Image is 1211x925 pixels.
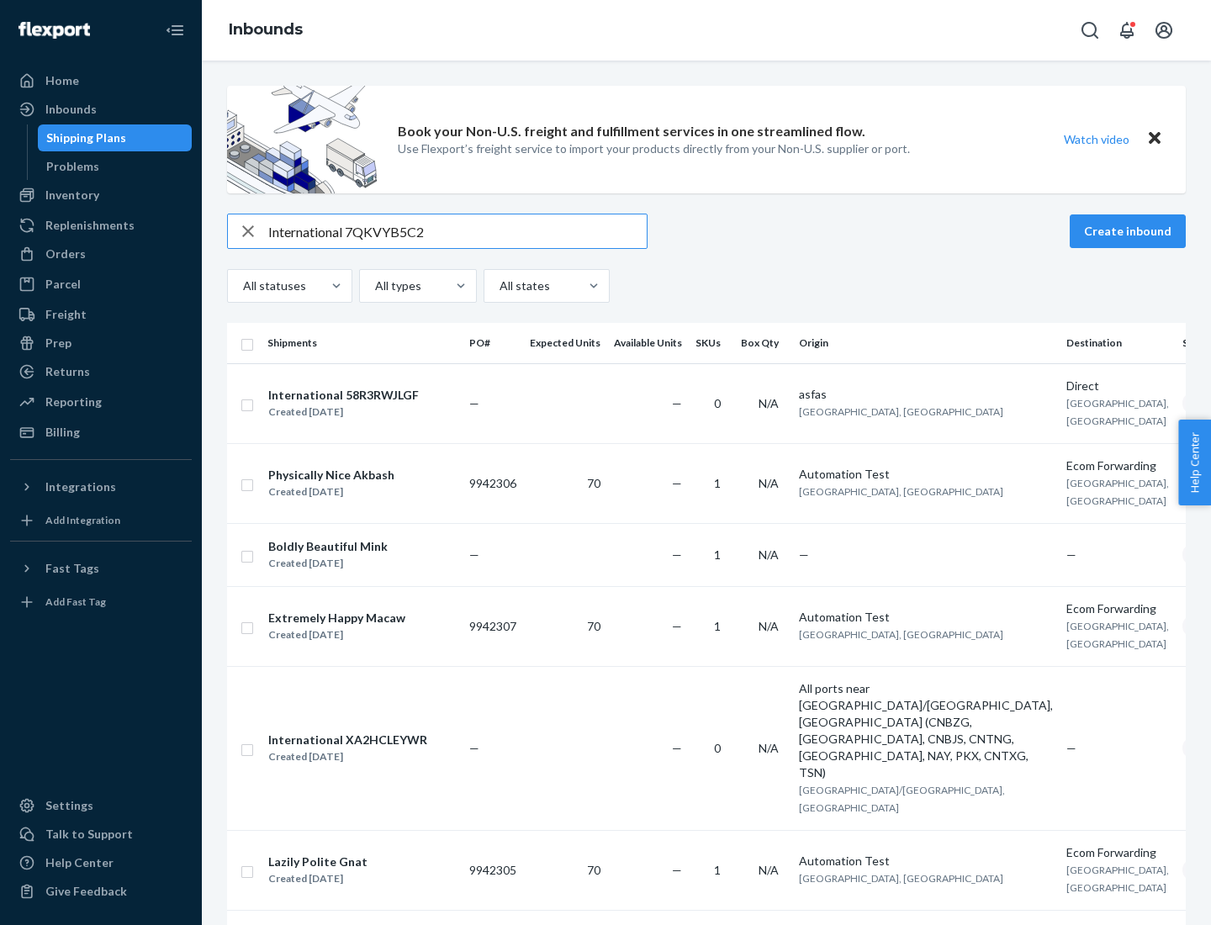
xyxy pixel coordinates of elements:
div: Boldly Beautiful Mink [268,538,388,555]
div: Extremely Happy Macaw [268,610,405,626]
div: Direct [1066,378,1169,394]
button: Give Feedback [10,878,192,905]
span: — [469,396,479,410]
div: Automation Test [799,609,1053,626]
a: Billing [10,419,192,446]
span: 1 [714,863,721,877]
p: Book your Non-U.S. freight and fulfillment services in one streamlined flow. [398,122,865,141]
div: asfas [799,386,1053,403]
th: Expected Units [523,323,607,363]
button: Watch video [1053,127,1140,151]
span: — [672,476,682,490]
a: Parcel [10,271,192,298]
a: Orders [10,240,192,267]
a: Prep [10,330,192,357]
span: 70 [587,863,600,877]
button: Open Search Box [1073,13,1107,47]
div: Inbounds [45,101,97,118]
th: Box Qty [734,323,792,363]
div: Created [DATE] [268,748,427,765]
button: Close Navigation [158,13,192,47]
div: Parcel [45,276,81,293]
span: [GEOGRAPHIC_DATA], [GEOGRAPHIC_DATA] [799,405,1003,418]
p: Use Flexport’s freight service to import your products directly from your Non-U.S. supplier or port. [398,140,910,157]
div: Settings [45,797,93,814]
span: 1 [714,476,721,490]
span: [GEOGRAPHIC_DATA]/[GEOGRAPHIC_DATA], [GEOGRAPHIC_DATA] [799,784,1005,814]
div: Created [DATE] [268,555,388,572]
span: — [672,547,682,562]
a: Reporting [10,388,192,415]
a: Add Integration [10,507,192,534]
div: Prep [45,335,71,351]
th: Destination [1060,323,1176,363]
a: Inventory [10,182,192,209]
span: N/A [759,396,779,410]
div: Ecom Forwarding [1066,600,1169,617]
div: Help Center [45,854,114,871]
span: 0 [714,396,721,410]
span: — [469,741,479,755]
div: Talk to Support [45,826,133,843]
span: [GEOGRAPHIC_DATA], [GEOGRAPHIC_DATA] [799,872,1003,885]
a: Inbounds [229,20,303,39]
div: Reporting [45,394,102,410]
span: [GEOGRAPHIC_DATA], [GEOGRAPHIC_DATA] [1066,397,1169,427]
a: Inbounds [10,96,192,123]
input: Search inbounds by name, destination, msku... [268,214,647,248]
span: N/A [759,619,779,633]
input: All statuses [241,277,243,294]
span: — [672,396,682,410]
button: Fast Tags [10,555,192,582]
a: Problems [38,153,193,180]
div: Inventory [45,187,99,203]
a: Shipping Plans [38,124,193,151]
span: — [1066,547,1076,562]
div: Created [DATE] [268,870,368,887]
a: Settings [10,792,192,819]
span: N/A [759,741,779,755]
span: Help Center [1178,420,1211,505]
div: International XA2HCLEYWR [268,732,427,748]
div: Add Fast Tag [45,595,106,609]
button: Create inbound [1070,214,1186,248]
div: Created [DATE] [268,626,405,643]
span: N/A [759,547,779,562]
div: Give Feedback [45,883,127,900]
th: PO# [463,323,523,363]
span: 1 [714,619,721,633]
button: Integrations [10,473,192,500]
ol: breadcrumbs [215,6,316,55]
td: 9942305 [463,830,523,910]
div: Automation Test [799,466,1053,483]
span: 70 [587,476,600,490]
div: Shipping Plans [46,129,126,146]
span: 1 [714,547,721,562]
span: — [672,741,682,755]
a: Help Center [10,849,192,876]
img: Flexport logo [19,22,90,39]
div: Replenishments [45,217,135,234]
a: Returns [10,358,192,385]
span: — [799,547,809,562]
span: 70 [587,619,600,633]
a: Replenishments [10,212,192,239]
span: — [469,547,479,562]
div: Freight [45,306,87,323]
div: Orders [45,246,86,262]
div: Created [DATE] [268,404,419,420]
div: International 58R3RWJLGF [268,387,419,404]
th: Origin [792,323,1060,363]
th: SKUs [689,323,734,363]
input: All states [498,277,500,294]
td: 9942307 [463,586,523,666]
span: — [1066,741,1076,755]
div: Returns [45,363,90,380]
span: — [672,863,682,877]
a: Freight [10,301,192,328]
a: Home [10,67,192,94]
span: N/A [759,476,779,490]
div: Billing [45,424,80,441]
div: Automation Test [799,853,1053,869]
button: Close [1144,127,1166,151]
